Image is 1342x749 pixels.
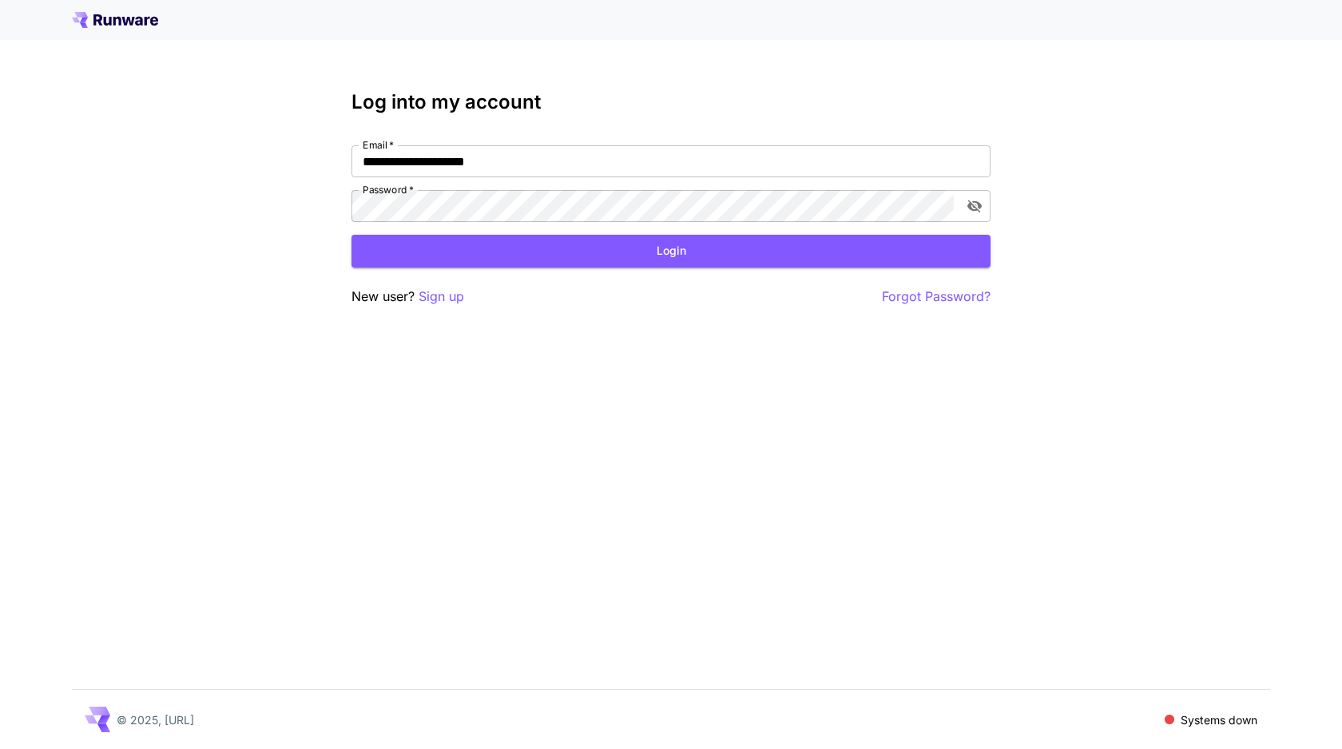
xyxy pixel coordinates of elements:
[351,235,991,267] button: Login
[882,287,991,307] button: Forgot Password?
[351,91,991,113] h3: Log into my account
[960,192,989,220] button: toggle password visibility
[1181,711,1257,728] p: Systems down
[351,287,464,307] p: New user?
[363,138,394,152] label: Email
[117,711,194,728] p: © 2025, [URL]
[419,287,464,307] button: Sign up
[363,183,414,196] label: Password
